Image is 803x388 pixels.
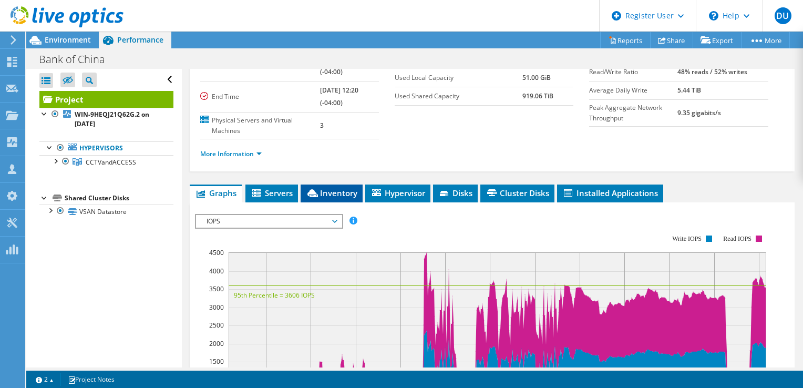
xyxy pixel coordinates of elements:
span: Cluster Disks [486,188,549,198]
span: Environment [45,35,91,45]
text: 3500 [209,284,224,293]
a: Share [650,32,693,48]
label: Used Local Capacity [395,73,522,83]
text: Write IOPS [672,235,702,242]
text: 4500 [209,248,224,257]
a: Project [39,91,173,108]
label: Physical Servers and Virtual Machines [200,115,320,136]
span: Hypervisor [370,188,425,198]
b: [DATE] 12:20 (-04:00) [320,86,358,107]
b: 48% reads / 52% writes [677,67,747,76]
text: 2500 [209,321,224,330]
a: 2 [28,373,61,386]
a: Project Notes [60,373,122,386]
div: Shared Cluster Disks [65,192,173,205]
label: Average Daily Write [589,85,677,96]
span: Graphs [195,188,236,198]
b: 9.35 gigabits/s [677,108,721,117]
svg: \n [709,11,718,21]
a: Reports [600,32,651,48]
label: Peak Aggregate Network Throughput [589,103,677,124]
span: Performance [117,35,163,45]
b: 919.06 TiB [522,91,553,100]
label: Read/Write Ratio [589,67,677,77]
h1: Bank of China [34,54,121,65]
a: VSAN Datastore [39,205,173,218]
span: Servers [251,188,293,198]
span: CCTVandACCESS [86,158,136,167]
a: More Information [200,149,262,158]
text: 95th Percentile = 3606 IOPS [234,291,315,300]
b: WIN-9HEQJ21Q62G.2 on [DATE] [75,110,149,128]
text: 2000 [209,339,224,348]
span: DU [775,7,791,24]
b: 51.00 GiB [522,73,551,82]
span: IOPS [201,215,336,228]
text: Read IOPS [723,235,751,242]
b: 3 [320,121,324,130]
b: 5.44 TiB [677,86,701,95]
a: Export [693,32,742,48]
text: 1500 [209,357,224,366]
a: WIN-9HEQJ21Q62G.2 on [DATE] [39,108,173,131]
a: Hypervisors [39,141,173,155]
label: Used Shared Capacity [395,91,522,101]
text: 3000 [209,303,224,312]
text: 4000 [209,267,224,275]
a: CCTVandACCESS [39,155,173,169]
label: End Time [200,91,320,102]
span: Installed Applications [562,188,658,198]
a: More [741,32,790,48]
span: Disks [438,188,472,198]
b: [DATE] 12:20 (-04:00) [320,55,358,76]
span: Inventory [306,188,357,198]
